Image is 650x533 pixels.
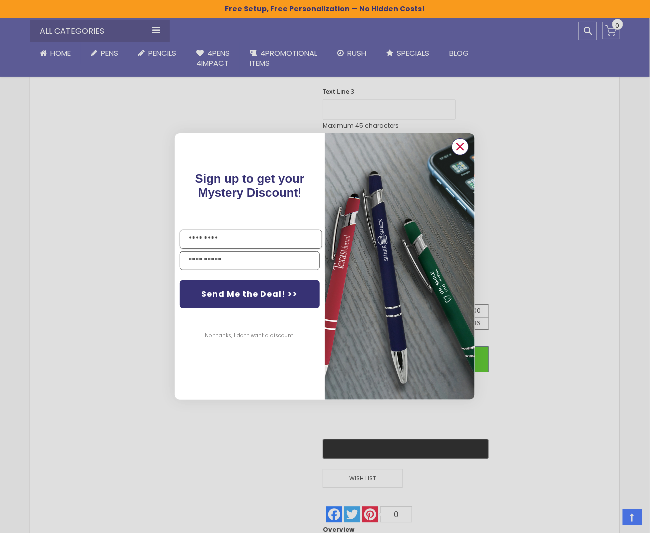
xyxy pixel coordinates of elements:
[195,172,305,199] span: Sign up to get your Mystery Discount
[180,280,320,308] button: Send Me the Deal! >>
[195,172,305,199] span: !
[180,251,320,270] input: YOUR EMAIL
[452,138,469,155] button: Close dialog
[325,133,475,400] img: 081b18bf-2f98-4675-a917-09431eb06994.jpeg
[200,323,300,348] button: No thanks, I don't want a discount.
[567,506,650,533] iframe: Google Customer Reviews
